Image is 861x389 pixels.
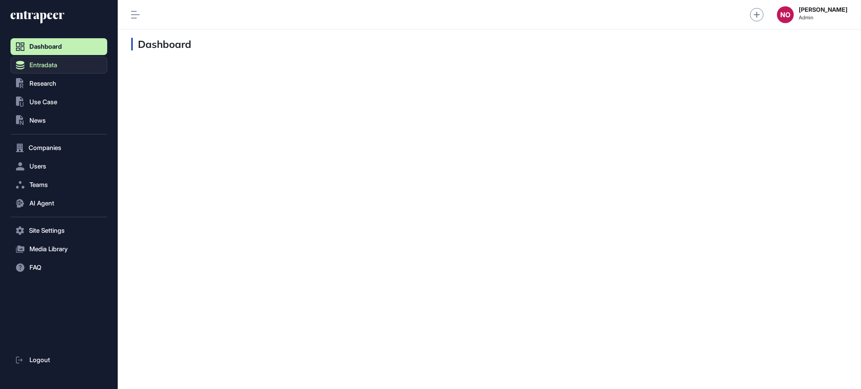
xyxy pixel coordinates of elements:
span: Site Settings [29,227,65,234]
span: Use Case [29,99,57,105]
span: Companies [29,145,61,151]
button: News [11,112,107,129]
button: Research [11,75,107,92]
span: Admin [799,15,848,21]
button: NO [777,6,794,23]
button: Entradata [11,57,107,74]
strong: [PERSON_NAME] [799,6,848,13]
span: Media Library [29,246,68,252]
a: Logout [11,352,107,368]
span: Teams [29,181,48,188]
span: News [29,117,46,124]
span: FAQ [29,264,41,271]
button: FAQ [11,259,107,276]
button: Media Library [11,241,107,258]
span: Logout [29,357,50,363]
span: Research [29,80,56,87]
span: Dashboard [29,43,62,50]
span: AI Agent [29,200,54,207]
button: AI Agent [11,195,107,212]
a: Dashboard [11,38,107,55]
button: Site Settings [11,222,107,239]
span: Users [29,163,46,170]
button: Companies [11,139,107,156]
h3: Dashboard [131,38,191,50]
button: Teams [11,176,107,193]
button: Use Case [11,94,107,110]
span: Entradata [29,62,57,68]
button: Users [11,158,107,175]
